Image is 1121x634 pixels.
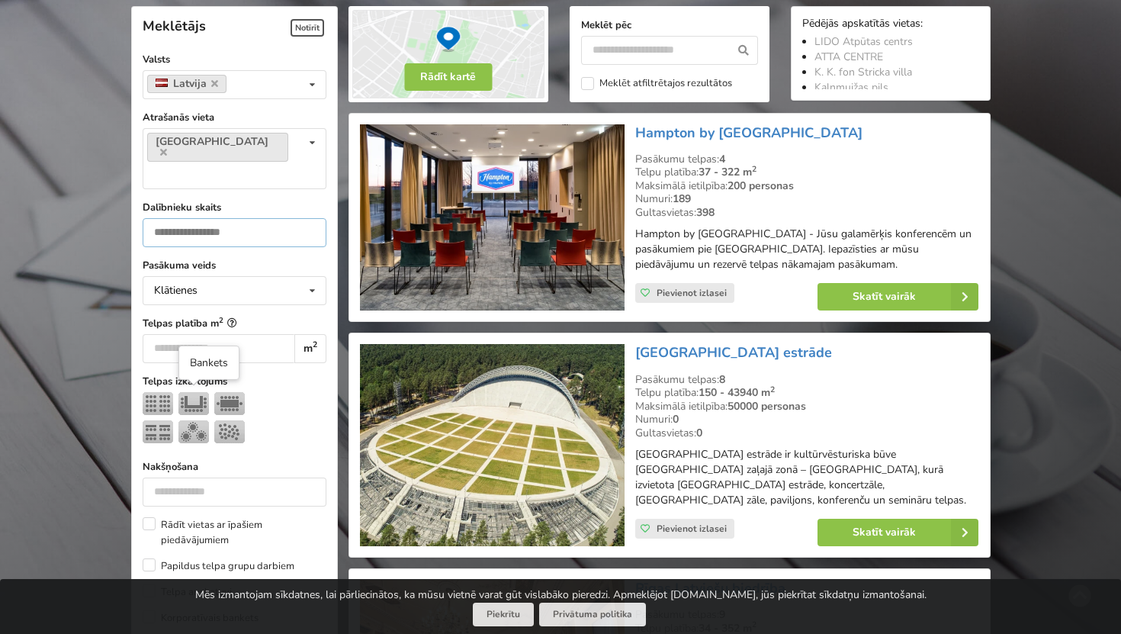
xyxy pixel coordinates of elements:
[635,227,978,272] p: Hampton by [GEOGRAPHIC_DATA] - Jūsu galamērķis konferencēm un pasākumiem pie [GEOGRAPHIC_DATA]. I...
[673,412,679,426] strong: 0
[178,420,209,443] img: table_icon_4_off.png
[635,400,978,414] div: Maksimālā ietilpība:
[814,50,883,64] a: ATTA CENTRE
[143,459,326,475] label: Nakšņošana
[291,19,324,37] span: Notīrīt
[147,133,288,162] a: [GEOGRAPHIC_DATA]
[143,316,326,331] label: Telpas platība m
[696,205,715,220] strong: 398
[635,426,978,440] div: Gultasvietas:
[635,447,978,508] p: [GEOGRAPHIC_DATA] estrāde ir kultūrvēsturiska būve [GEOGRAPHIC_DATA] zaļajā zonā – [GEOGRAPHIC_DA...
[635,192,978,206] div: Numuri:
[143,420,173,443] img: Klase
[719,372,725,387] strong: 8
[581,77,732,90] label: Meklēt atfiltrētajos rezultātos
[817,519,978,546] a: Skatīt vairāk
[696,426,702,440] strong: 0
[360,344,625,546] img: Koncertzāle | Rīga | Mežaparka Lielā estrāde
[143,17,206,35] span: Meklētājs
[143,52,326,67] label: Valsts
[294,334,326,363] div: m
[635,386,978,400] div: Telpu platība:
[752,163,756,175] sup: 2
[143,517,326,548] label: Rādīt vietas ar īpašiem piedāvājumiem
[635,373,978,387] div: Pasākumu telpas:
[143,200,326,215] label: Dalībnieku skaits
[657,287,727,299] span: Pievienot izlasei
[728,399,806,414] strong: 50000 personas
[635,124,862,142] a: Hampton by [GEOGRAPHIC_DATA]
[143,258,326,273] label: Pasākuma veids
[143,558,294,574] label: Papildus telpa grupu darbiem
[635,413,978,426] div: Numuri:
[154,285,198,296] div: Klātienes
[673,191,691,206] strong: 189
[539,603,646,626] a: Privātuma politika
[635,166,978,179] div: Telpu platība:
[719,152,725,166] strong: 4
[473,603,534,626] button: Piekrītu
[635,206,978,220] div: Gultasvietas:
[404,63,492,91] button: Rādīt kartē
[802,18,979,32] div: Pēdējās apskatītās vietas:
[143,374,326,389] label: Telpas izkārtojums
[635,153,978,166] div: Pasākumu telpas:
[214,420,245,443] img: Pieņemšana
[699,165,756,179] strong: 37 - 322 m
[770,384,775,395] sup: 2
[214,392,245,415] img: Sapulce
[657,523,727,535] span: Pievienot izlasei
[219,315,223,325] sup: 2
[178,392,209,415] img: U-Veids
[635,343,832,362] a: [GEOGRAPHIC_DATA] estrāde
[728,179,794,193] strong: 200 personas
[817,283,978,311] a: Skatīt vairāk
[143,392,173,415] img: Teātris
[699,385,775,400] strong: 150 - 43940 m
[814,80,888,95] a: Kalnmuižas pils
[190,356,228,371] div: Bankets
[814,34,913,49] a: LIDO Atpūtas centrs
[313,339,317,350] sup: 2
[349,6,548,102] img: Rādīt kartē
[147,75,227,93] a: Latvija
[143,110,326,125] label: Atrašanās vieta
[581,18,758,33] label: Meklēt pēc
[635,179,978,193] div: Maksimālā ietilpība:
[814,65,912,79] a: K. K. fon Stricka villa
[360,124,625,311] img: Viesnīca | Mārupes novads | Hampton by Hilton Riga Airport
